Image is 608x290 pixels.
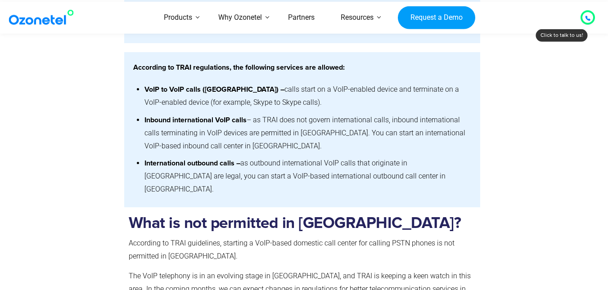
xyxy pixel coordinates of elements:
[151,2,205,34] a: Products
[205,2,275,34] a: Why Ozonetel
[144,112,472,155] li: – as TRAI does not govern international calls, inbound international calls terminating in VoIP de...
[144,116,247,124] strong: Inbound international VoIP calls
[129,215,461,231] strong: What is not permitted in [GEOGRAPHIC_DATA]?
[144,81,472,112] li: calls start on a VoIP-enabled device and terminate on a VoIP-enabled device (for example, Skype t...
[328,2,387,34] a: Resources
[144,155,472,198] li: as outbound international VoIP calls that originate in [GEOGRAPHIC_DATA] are legal, you can start...
[275,2,328,34] a: Partners
[144,160,240,167] strong: International outbound calls –
[398,6,475,29] a: Request a Demo
[133,64,345,71] strong: According to TRAI regulations, the following services are allowed:
[129,237,476,263] p: According to TRAI guidelines, starting a VoIP-based domestic call center for calling PSTN phones ...
[144,86,284,93] strong: VoIP to VoIP calls ([GEOGRAPHIC_DATA]) –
